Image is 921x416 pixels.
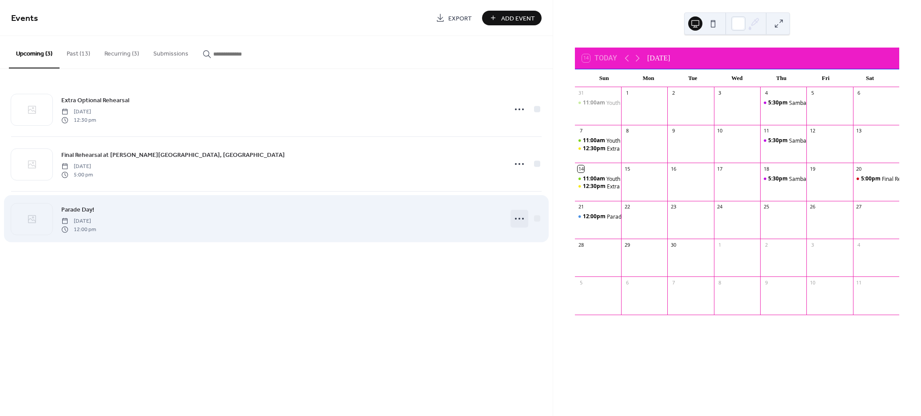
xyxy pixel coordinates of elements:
div: Extra Optional Rehearsal [575,183,621,190]
div: 21 [578,204,584,210]
div: 29 [624,241,630,248]
div: 20 [856,165,862,172]
div: Youth Section Parade Classes [575,99,621,107]
a: Extra Optional Rehearsal [61,95,129,105]
button: Submissions [146,36,195,68]
span: 5:30pm [768,175,789,183]
span: [DATE] [61,163,93,171]
div: 4 [856,241,862,248]
div: Wed [715,69,759,87]
div: Parade Day! [607,213,637,220]
button: Add Event [482,11,542,25]
div: 25 [763,204,769,210]
div: 6 [856,90,862,96]
div: 5 [578,279,584,286]
span: 12:30 pm [61,116,96,124]
div: 22 [624,204,630,210]
div: Final Rehearsal at Hiller Park, McKinleyville [853,175,899,183]
div: Mon [626,69,671,87]
span: Events [11,10,38,27]
a: Final Rehearsal at [PERSON_NAME][GEOGRAPHIC_DATA], [GEOGRAPHIC_DATA] [61,150,285,160]
div: 10 [809,279,816,286]
div: 30 [670,241,677,248]
button: Past (13) [60,36,97,68]
div: 4 [763,90,769,96]
div: 8 [717,279,723,286]
div: 2 [763,241,769,248]
div: 19 [809,165,816,172]
span: 5:30pm [768,137,789,144]
div: 27 [856,204,862,210]
div: 7 [578,128,584,134]
div: Samba Parade Dance Classes at McKinleyville Teen and Community Center [760,99,806,107]
div: 14 [578,165,584,172]
span: Add Event [501,14,535,23]
div: Tue [670,69,715,87]
div: Sun [582,69,626,87]
a: Export [429,11,478,25]
div: Youth Section Parade Classes [606,175,679,183]
span: [DATE] [61,108,96,116]
div: Extra Optional Rehearsal [607,183,668,190]
span: [DATE] [61,217,96,225]
div: Youth Section Parade Classes [606,137,679,144]
div: 28 [578,241,584,248]
div: Extra Optional Rehearsal [575,145,621,152]
div: 1 [624,90,630,96]
span: 12:30pm [583,145,607,152]
div: 24 [717,204,723,210]
div: Extra Optional Rehearsal [607,145,668,152]
a: Parade Day! [61,204,94,215]
span: 11:00am [583,137,606,144]
div: 3 [717,90,723,96]
div: 9 [763,279,769,286]
div: [DATE] [647,53,670,64]
div: 18 [763,165,769,172]
div: Youth Section Parade Classes [575,137,621,144]
span: 5:00pm [861,175,882,183]
div: Thu [759,69,804,87]
div: 7 [670,279,677,286]
span: 11:00am [583,175,606,183]
div: Samba Parade Dance Classes at McKinleyville Teen and Community Center [760,137,806,144]
span: 11:00am [583,99,606,107]
div: 23 [670,204,677,210]
div: 11 [763,128,769,134]
div: 2 [670,90,677,96]
span: 5:30pm [768,99,789,107]
div: 12 [809,128,816,134]
div: 13 [856,128,862,134]
div: 3 [809,241,816,248]
button: Recurring (3) [97,36,146,68]
div: 6 [624,279,630,286]
button: Upcoming (3) [9,36,60,68]
span: 12:00 pm [61,225,96,233]
div: 17 [717,165,723,172]
span: Parade Day! [61,205,94,215]
div: Fri [804,69,848,87]
div: 26 [809,204,816,210]
div: 8 [624,128,630,134]
div: 1 [717,241,723,248]
span: Export [448,14,472,23]
div: 11 [856,279,862,286]
span: Final Rehearsal at [PERSON_NAME][GEOGRAPHIC_DATA], [GEOGRAPHIC_DATA] [61,151,285,160]
span: 5:00 pm [61,171,93,179]
div: 16 [670,165,677,172]
div: Youth Section Parade Classes [575,175,621,183]
div: 5 [809,90,816,96]
span: Extra Optional Rehearsal [61,96,129,105]
span: 12:30pm [583,183,607,190]
div: Parade Day! [575,213,621,220]
div: 31 [578,90,584,96]
div: Samba Parade Dance Classes at McKinleyville Teen and Community Center [760,175,806,183]
div: 15 [624,165,630,172]
div: Sat [848,69,892,87]
div: 9 [670,128,677,134]
div: 10 [717,128,723,134]
div: Youth Section Parade Classes [606,99,679,107]
span: 12:00pm [583,213,607,220]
